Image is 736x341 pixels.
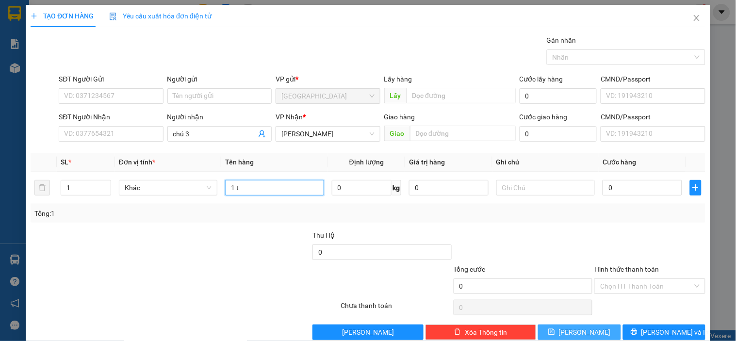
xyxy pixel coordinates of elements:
[281,127,374,141] span: Phan Thiết
[312,325,423,340] button: [PERSON_NAME]
[454,328,461,336] span: delete
[384,113,415,121] span: Giao hàng
[693,14,701,22] span: close
[520,88,597,104] input: Cước lấy hàng
[349,158,384,166] span: Định lượng
[410,126,516,141] input: Dọc đường
[8,8,107,30] div: [GEOGRAPHIC_DATA]
[384,75,412,83] span: Lấy hàng
[8,30,107,44] div: 0986058758
[276,113,303,121] span: VP Nhận
[225,180,324,195] input: VD: Bàn, Ghế
[112,49,193,73] div: 70.000
[384,126,410,141] span: Giao
[409,158,445,166] span: Giá trị hàng
[496,180,595,195] input: Ghi Chú
[225,158,254,166] span: Tên hàng
[125,180,212,195] span: Khác
[8,8,23,18] span: Gửi:
[114,8,192,30] div: [PERSON_NAME]
[167,112,272,122] div: Người nhận
[31,13,37,19] span: plus
[281,89,374,103] span: Đà Lạt
[454,265,486,273] span: Tổng cước
[61,158,68,166] span: SL
[34,208,285,219] div: Tổng: 1
[112,49,141,72] span: CHƯA CƯỚC :
[492,153,599,172] th: Ghi chú
[538,325,621,340] button: save[PERSON_NAME]
[601,112,705,122] div: CMND/Passport
[114,8,137,18] span: Nhận:
[109,12,212,20] span: Yêu cầu xuất hóa đơn điện tử
[603,158,636,166] span: Cước hàng
[623,325,705,340] button: printer[PERSON_NAME] và In
[392,180,401,195] span: kg
[407,88,516,103] input: Dọc đường
[59,112,163,122] div: SĐT Người Nhận
[312,231,335,239] span: Thu Hộ
[34,180,50,195] button: delete
[520,113,568,121] label: Cước giao hàng
[520,126,597,142] input: Cước giao hàng
[59,74,163,84] div: SĐT Người Gửi
[465,327,507,338] span: Xóa Thông tin
[559,327,611,338] span: [PERSON_NAME]
[520,75,563,83] label: Cước lấy hàng
[425,325,536,340] button: deleteXóa Thông tin
[258,130,266,138] span: user-add
[114,30,192,44] div: 0986058758
[276,74,380,84] div: VP gửi
[342,327,394,338] span: [PERSON_NAME]
[119,158,155,166] span: Đơn vị tính
[601,74,705,84] div: CMND/Passport
[340,300,452,317] div: Chưa thanh toán
[547,36,576,44] label: Gán nhãn
[109,13,117,20] img: icon
[548,328,555,336] span: save
[690,184,701,192] span: plus
[631,328,638,336] span: printer
[641,327,709,338] span: [PERSON_NAME] và In
[683,5,710,32] button: Close
[409,180,489,195] input: 0
[594,265,659,273] label: Hình thức thanh toán
[690,180,702,195] button: plus
[384,88,407,103] span: Lấy
[31,12,94,20] span: TẠO ĐƠN HÀNG
[167,74,272,84] div: Người gửi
